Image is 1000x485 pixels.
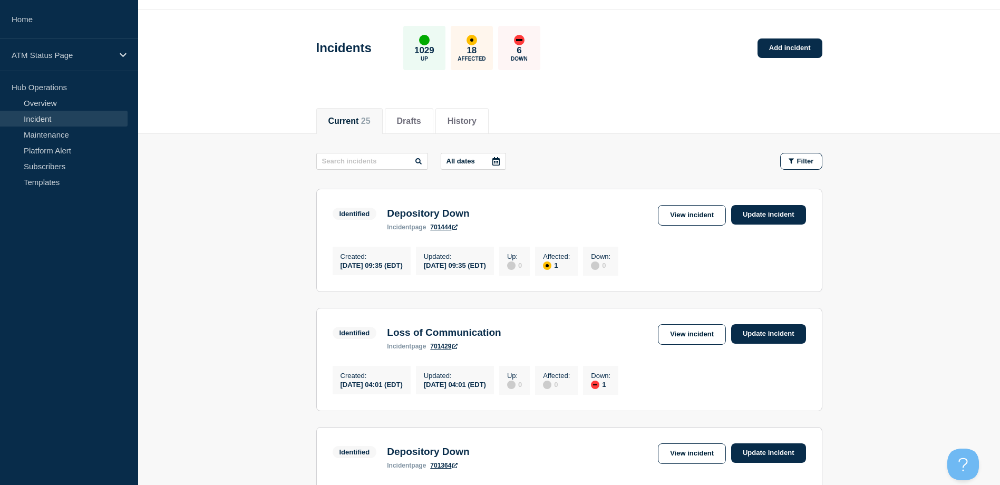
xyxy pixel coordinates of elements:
p: All dates [446,157,475,165]
input: Search incidents [316,153,428,170]
div: disabled [543,381,551,389]
p: Affected [458,56,486,62]
div: 0 [507,380,522,389]
span: incident [387,343,411,350]
div: affected [467,35,477,45]
span: Identified [333,327,377,339]
p: 1029 [414,45,434,56]
span: Identified [333,208,377,220]
span: incident [387,224,411,231]
a: View incident [658,205,726,226]
button: All dates [441,153,506,170]
a: View incident [658,443,726,464]
p: Updated : [424,372,486,380]
p: Affected : [543,253,570,260]
span: incident [387,462,411,469]
div: down [514,35,525,45]
button: Filter [780,153,822,170]
div: 0 [543,380,570,389]
h3: Depository Down [387,208,469,219]
div: 1 [591,380,610,389]
div: disabled [591,261,599,270]
span: Identified [333,446,377,458]
p: 6 [517,45,521,56]
p: Up : [507,253,522,260]
h3: Loss of Communication [387,327,501,338]
p: page [387,224,426,231]
a: View incident [658,324,726,345]
a: Update incident [731,443,806,463]
a: Update incident [731,324,806,344]
p: Created : [341,253,403,260]
a: Add incident [758,38,822,58]
span: 25 [361,117,371,125]
p: page [387,343,426,350]
a: Update incident [731,205,806,225]
span: Filter [797,157,814,165]
h1: Incidents [316,41,372,55]
a: 701429 [430,343,458,350]
div: down [591,381,599,389]
div: [DATE] 04:01 (EDT) [424,380,486,389]
p: Affected : [543,372,570,380]
p: page [387,462,426,469]
h3: Depository Down [387,446,469,458]
p: Down [511,56,528,62]
p: Down : [591,253,610,260]
button: Drafts [397,117,421,126]
div: 1 [543,260,570,270]
a: 701364 [430,462,458,469]
button: History [448,117,477,126]
div: [DATE] 04:01 (EDT) [341,380,403,389]
iframe: Help Scout Beacon - Open [947,449,979,480]
div: disabled [507,261,516,270]
a: 701444 [430,224,458,231]
p: Updated : [424,253,486,260]
p: Created : [341,372,403,380]
div: [DATE] 09:35 (EDT) [341,260,403,269]
div: up [419,35,430,45]
div: [DATE] 09:35 (EDT) [424,260,486,269]
div: 0 [507,260,522,270]
p: Up [421,56,428,62]
div: disabled [507,381,516,389]
button: Current 25 [328,117,371,126]
div: 0 [591,260,610,270]
p: Up : [507,372,522,380]
p: ATM Status Page [12,51,113,60]
div: affected [543,261,551,270]
p: Down : [591,372,610,380]
p: 18 [467,45,477,56]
